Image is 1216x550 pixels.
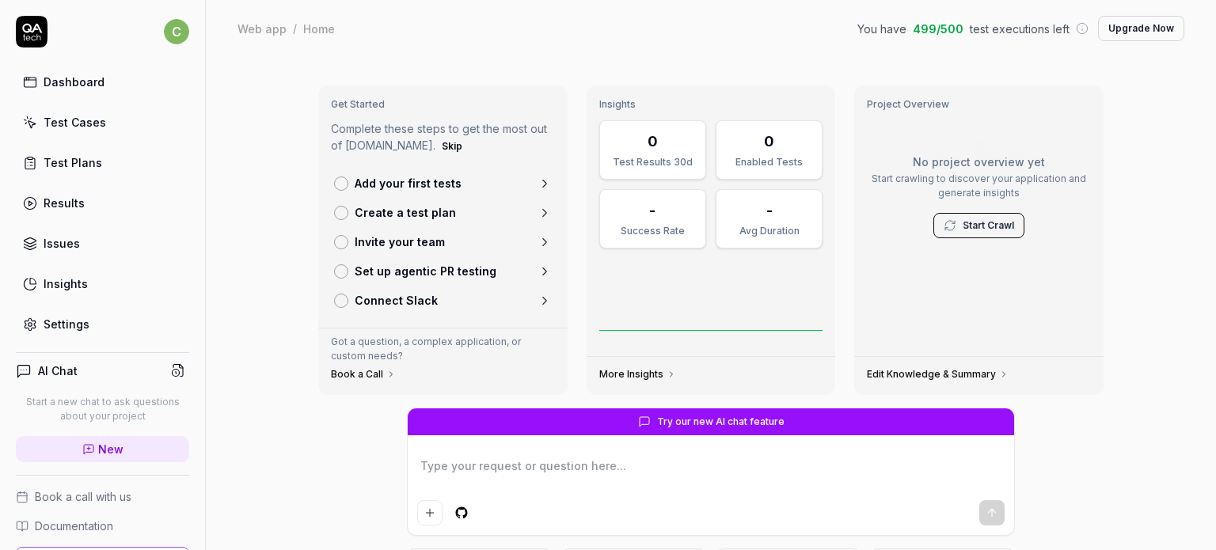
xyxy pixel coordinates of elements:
a: More Insights [599,368,676,381]
div: - [766,199,773,221]
div: Test Cases [44,114,106,131]
p: Set up agentic PR testing [355,263,496,279]
a: Edit Knowledge & Summary [867,368,1009,381]
p: Got a question, a complex application, or custom needs? [331,335,555,363]
a: Book a Call [331,368,396,381]
p: Connect Slack [355,292,438,309]
button: Skip [439,137,465,156]
p: No project overview yet [867,154,1091,170]
div: Home [303,21,335,36]
button: Add attachment [417,500,443,525]
div: Issues [44,235,80,252]
div: 0 [764,131,774,152]
h4: AI Chat [38,362,78,379]
div: / [293,21,297,36]
a: Start Crawl [963,218,1014,233]
div: Dashboard [44,74,104,90]
div: Settings [44,316,89,332]
p: Complete these steps to get the most out of [DOMAIN_NAME]. [331,120,555,156]
div: Results [44,195,85,211]
span: test executions left [970,21,1070,37]
div: 0 [648,131,658,152]
div: Avg Duration [726,224,812,238]
a: Documentation [16,518,189,534]
span: Documentation [35,518,113,534]
span: New [98,441,123,457]
a: Test Plans [16,147,189,178]
a: Issues [16,228,189,259]
div: Test Results 30d [610,155,696,169]
span: Book a call with us [35,488,131,505]
div: Insights [44,275,88,292]
span: Try our new AI chat feature [657,415,785,429]
a: Dashboard [16,66,189,97]
a: Results [16,188,189,218]
p: Start a new chat to ask questions about your project [16,395,189,423]
a: Invite your team [328,227,558,256]
p: Start crawling to discover your application and generate insights [867,172,1091,200]
a: Connect Slack [328,286,558,315]
span: c [164,19,189,44]
div: - [649,199,655,221]
a: Book a call with us [16,488,189,505]
a: New [16,436,189,462]
h3: Insights [599,98,823,111]
span: 499 / 500 [913,21,963,37]
a: Set up agentic PR testing [328,256,558,286]
div: Test Plans [44,154,102,171]
p: Add your first tests [355,175,462,192]
a: Create a test plan [328,198,558,227]
button: c [164,16,189,47]
span: You have [857,21,906,37]
button: Upgrade Now [1098,16,1184,41]
a: Insights [16,268,189,299]
a: Test Cases [16,107,189,138]
p: Create a test plan [355,204,456,221]
a: Settings [16,309,189,339]
div: Enabled Tests [726,155,812,169]
a: Add your first tests [328,169,558,198]
p: Invite your team [355,233,445,250]
h3: Project Overview [867,98,1091,111]
div: Web app [237,21,287,36]
div: Success Rate [610,224,696,238]
h3: Get Started [331,98,555,111]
